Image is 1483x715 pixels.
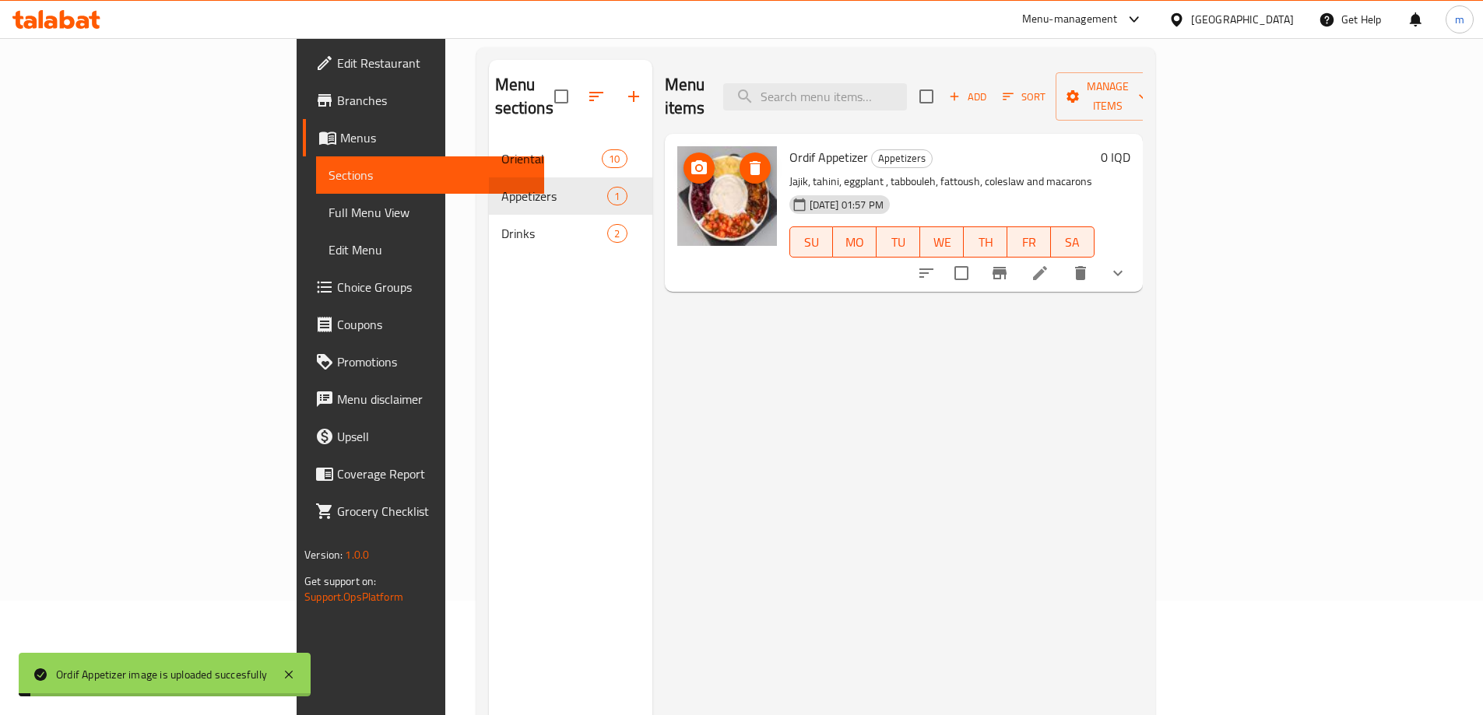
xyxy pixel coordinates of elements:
span: Promotions [337,352,532,371]
span: Drinks [501,224,608,243]
button: FR [1007,226,1051,258]
span: 1.0.0 [345,545,369,565]
span: Choice Groups [337,278,532,296]
a: Full Menu View [316,194,544,231]
span: Manage items [1068,77,1147,116]
a: Choice Groups [303,268,544,306]
button: SU [789,226,834,258]
div: Menu-management [1022,10,1118,29]
a: Menus [303,119,544,156]
button: MO [833,226,877,258]
a: Promotions [303,343,544,380]
span: Appetizers [872,149,932,167]
h2: Menu items [665,73,705,120]
span: Branches [337,91,532,110]
button: TU [877,226,920,258]
button: SA [1051,226,1095,258]
span: Upsell [337,427,532,446]
div: Ordif Appetizer image is uploaded succesfully [56,666,267,683]
span: Version: [304,545,343,565]
span: 1 [608,189,626,204]
span: TU [883,231,914,254]
button: WE [920,226,964,258]
span: Get support on: [304,571,376,591]
button: upload picture [684,152,715,184]
span: Edit Menu [329,240,532,259]
span: TH [970,231,1001,254]
span: SU [796,231,828,254]
span: 10 [603,152,626,166]
span: Menu disclaimer [337,390,532,408]
a: Upsell [303,418,544,455]
a: Branches [303,82,544,119]
div: items [607,187,627,205]
span: Select all sections [545,80,578,113]
span: Sort sections [578,78,615,115]
span: FR [1014,231,1045,254]
div: Drinks2 [489,215,652,252]
span: SA [1057,231,1088,254]
span: Add item [943,85,993,109]
span: [DATE] 01:57 PM [803,198,890,212]
span: Coverage Report [337,464,532,483]
div: Appetizers [871,149,933,168]
div: Appetizers1 [489,177,652,215]
a: Coupons [303,306,544,343]
span: MO [839,231,870,254]
div: items [607,224,627,243]
a: Support.OpsPlatform [304,587,403,607]
div: Oriental10 [489,140,652,177]
a: Grocery Checklist [303,492,544,530]
button: Sort [999,85,1049,109]
span: Full Menu View [329,203,532,222]
button: Branch-specific-item [981,254,1018,292]
div: items [602,149,627,168]
span: Sort items [993,85,1056,109]
svg: Show Choices [1109,264,1127,282]
span: Edit Restaurant [337,54,532,72]
a: Sections [316,156,544,194]
button: Add [943,85,993,109]
div: [GEOGRAPHIC_DATA] [1191,11,1294,28]
button: Manage items [1056,72,1160,121]
button: TH [964,226,1007,258]
span: Sort [1003,88,1045,106]
span: Oriental [501,149,603,168]
button: delete [1062,254,1099,292]
a: Edit Restaurant [303,44,544,82]
input: search [723,83,907,110]
a: Menu disclaimer [303,380,544,418]
h6: 0 IQD [1101,146,1130,168]
span: Menus [340,128,532,147]
span: Ordif Appetizer [789,145,868,169]
p: Jajik, tahini, eggplant , tabbouleh, fattoush, coleslaw and macarons [789,172,1095,191]
span: Select section [910,80,943,113]
a: Edit menu item [1031,264,1049,282]
button: sort-choices [908,254,945,292]
button: Add section [615,78,652,115]
button: delete image [740,152,771,184]
nav: Menu sections [489,134,652,258]
span: m [1455,11,1464,28]
span: WE [926,231,958,254]
span: Appetizers [501,187,608,205]
span: Sections [329,166,532,184]
span: Grocery Checklist [337,502,532,520]
span: Select to update [945,257,978,289]
a: Edit Menu [316,231,544,268]
button: show more [1099,254,1137,292]
span: 2 [608,226,626,241]
img: Ordif Appetizer [677,146,777,246]
span: Coupons [337,315,532,334]
a: Coverage Report [303,455,544,492]
span: Add [947,88,989,106]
